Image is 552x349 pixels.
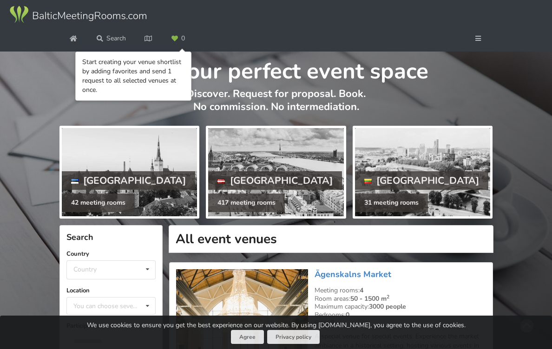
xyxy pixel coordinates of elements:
div: Maximum capacity: [315,303,486,311]
div: Bedrooms: [315,311,486,319]
span: 0 [181,35,185,42]
div: [GEOGRAPHIC_DATA] [208,171,342,190]
div: Country [73,265,97,273]
strong: 0 [346,310,349,319]
div: [GEOGRAPHIC_DATA] [62,171,196,190]
strong: 50 - 1500 m [350,294,389,303]
a: [GEOGRAPHIC_DATA] 417 meeting rooms [206,126,346,219]
div: 417 meeting rooms [208,194,285,212]
a: Privacy policy [267,330,320,344]
a: Āgenskalns Market [315,269,391,280]
label: Country [66,249,156,259]
h1: All event venues [169,225,493,253]
a: Search [90,30,132,47]
a: [GEOGRAPHIC_DATA] 42 meeting rooms [59,126,200,219]
span: Search [66,232,93,243]
div: Start creating your venue shortlist by adding favorites and send 1 request to all selected venues... [82,58,184,95]
div: You can choose several [71,301,160,311]
strong: 3000 people [369,302,406,311]
img: Baltic Meeting Rooms [8,5,148,24]
strong: 4 [360,286,363,295]
div: Room areas: [315,295,486,303]
div: 31 meeting rooms [355,194,428,212]
h1: Find your perfect event space [59,52,493,85]
div: 42 meeting rooms [62,194,135,212]
p: Discover. Request for proposal. Book. No commission. No intermediation. [59,87,493,123]
a: [GEOGRAPHIC_DATA] 31 meeting rooms [353,126,493,219]
button: Agree [231,330,264,344]
sup: 2 [387,293,389,300]
div: Meeting rooms: [315,286,486,295]
div: [GEOGRAPHIC_DATA] [355,171,489,190]
label: Location [66,286,156,295]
